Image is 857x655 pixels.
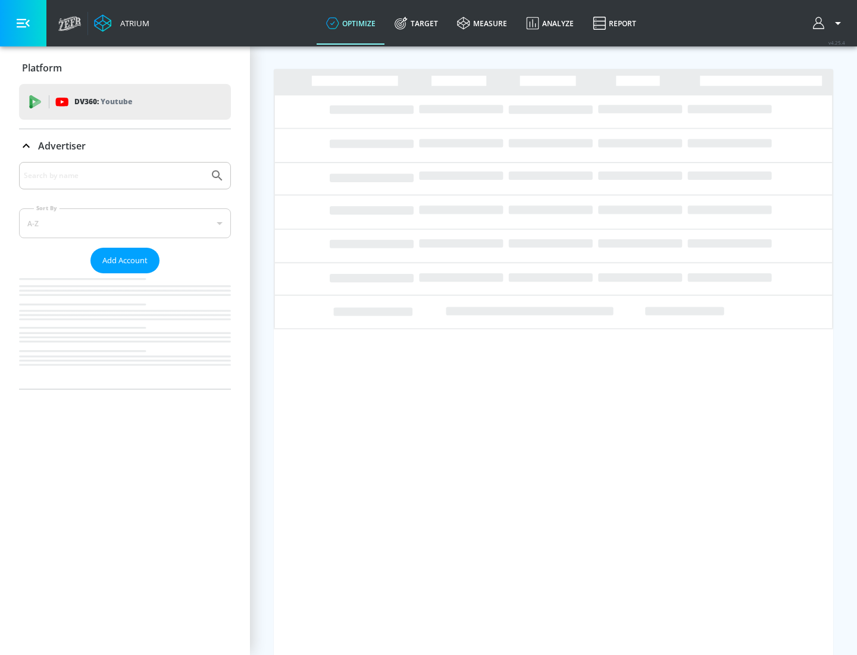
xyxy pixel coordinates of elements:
div: A-Z [19,208,231,238]
div: DV360: Youtube [19,84,231,120]
a: Atrium [94,14,149,32]
a: measure [448,2,517,45]
button: Add Account [90,248,159,273]
span: Add Account [102,254,148,267]
a: Analyze [517,2,583,45]
div: Advertiser [19,162,231,389]
p: DV360: [74,95,132,108]
a: optimize [317,2,385,45]
label: Sort By [34,204,60,212]
p: Youtube [101,95,132,108]
span: v 4.25.4 [828,39,845,46]
nav: list of Advertiser [19,273,231,389]
p: Platform [22,61,62,74]
div: Atrium [115,18,149,29]
p: Advertiser [38,139,86,152]
div: Platform [19,51,231,85]
a: Target [385,2,448,45]
a: Report [583,2,646,45]
input: Search by name [24,168,204,183]
div: Advertiser [19,129,231,163]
